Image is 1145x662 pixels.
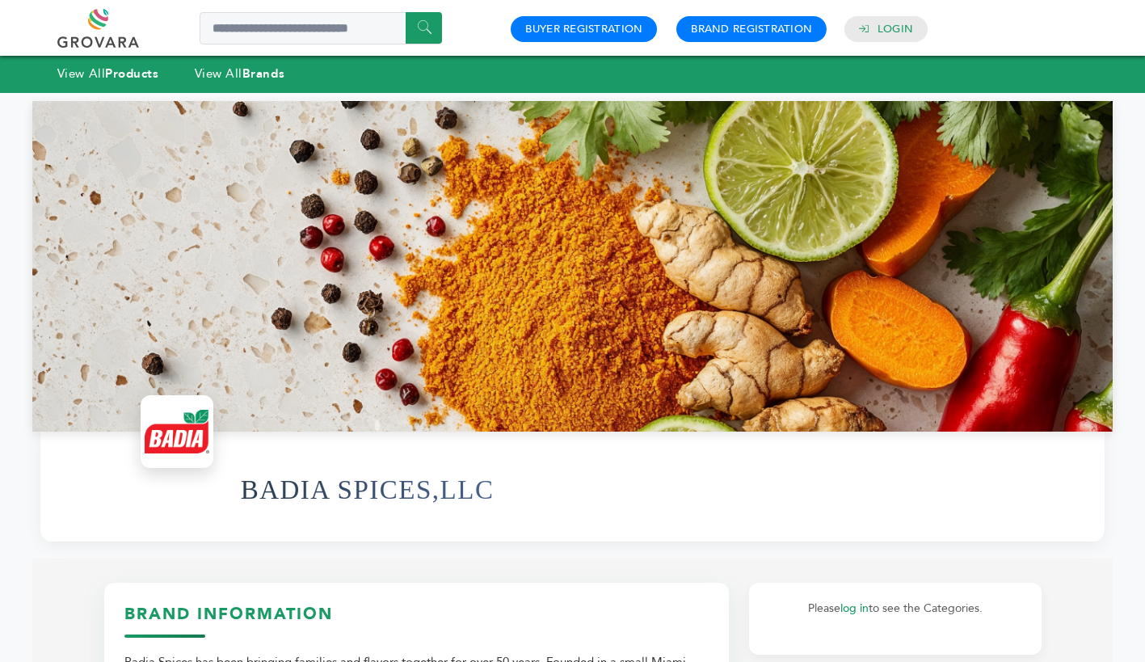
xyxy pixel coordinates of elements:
[878,22,913,36] a: Login
[840,601,869,616] a: log in
[525,22,642,36] a: Buyer Registration
[691,22,812,36] a: Brand Registration
[765,599,1025,618] p: Please to see the Categories.
[200,12,442,44] input: Search a product or brand...
[124,603,709,638] h3: Brand Information
[241,450,495,529] h1: BADIA SPICES,LLC
[105,65,158,82] strong: Products
[242,65,284,82] strong: Brands
[145,399,209,464] img: BADIA SPICES,LLC Logo
[57,65,159,82] a: View AllProducts
[195,65,285,82] a: View AllBrands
